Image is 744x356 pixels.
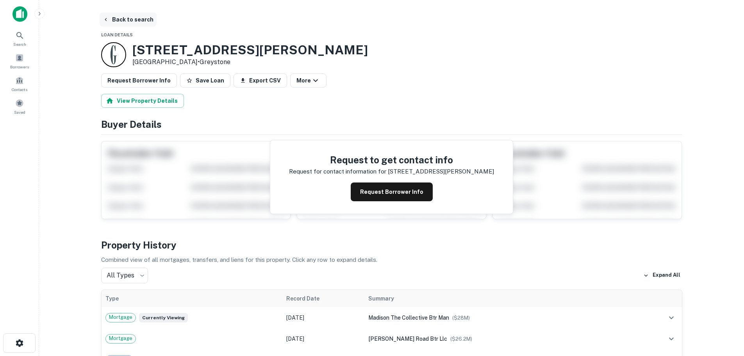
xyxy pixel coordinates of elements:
span: Contacts [12,86,27,93]
a: Search [2,28,37,49]
h3: [STREET_ADDRESS][PERSON_NAME] [132,43,368,57]
span: Currently viewing [139,313,188,322]
p: Request for contact information for [289,167,386,176]
td: [DATE] [282,307,365,328]
td: [DATE] [282,328,365,349]
th: Type [102,290,282,307]
p: [STREET_ADDRESS][PERSON_NAME] [388,167,494,176]
button: expand row [665,332,678,345]
a: Saved [2,96,37,117]
a: Borrowers [2,50,37,72]
th: Summary [364,290,639,307]
span: Saved [14,109,25,115]
span: Search [13,41,26,47]
button: Back to search [100,13,157,27]
a: Contacts [2,73,37,94]
span: Mortgage [106,313,136,321]
span: madison the collective btr man [368,315,449,321]
p: Combined view of all mortgages, transfers, and liens for this property. Click any row to expand d... [101,255,682,265]
button: expand row [665,311,678,324]
span: ($ 26.2M ) [450,336,472,342]
button: Export CSV [234,73,287,88]
th: Record Date [282,290,365,307]
span: [PERSON_NAME] road btr llc [368,336,447,342]
button: Request Borrower Info [351,182,433,201]
button: More [290,73,327,88]
span: Mortgage [106,335,136,342]
button: Expand All [641,270,682,281]
button: Save Loan [180,73,230,88]
span: ($ 28M ) [452,315,470,321]
button: Request Borrower Info [101,73,177,88]
a: Greystone [200,58,230,66]
span: Borrowers [10,64,29,70]
h4: Property History [101,238,682,252]
div: All Types [101,268,148,283]
span: Loan Details [101,32,133,37]
iframe: Chat Widget [705,293,744,331]
button: View Property Details [101,94,184,108]
h4: Buyer Details [101,117,682,131]
img: capitalize-icon.png [12,6,27,22]
p: [GEOGRAPHIC_DATA] • [132,57,368,67]
h4: Request to get contact info [289,153,494,167]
